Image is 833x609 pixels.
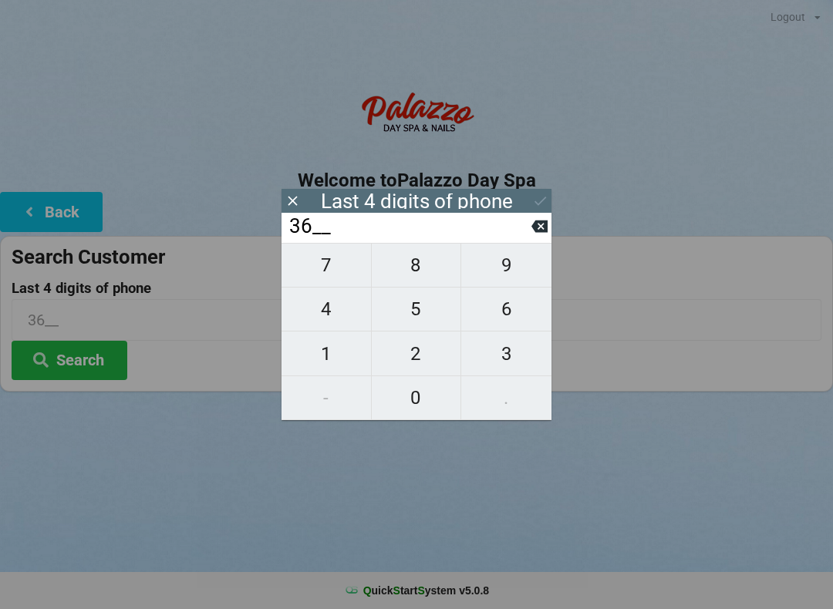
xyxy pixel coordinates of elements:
[461,288,551,331] button: 6
[372,288,462,331] button: 5
[282,288,372,331] button: 4
[461,249,551,281] span: 9
[372,338,461,370] span: 2
[282,338,371,370] span: 1
[372,331,462,375] button: 2
[282,331,372,375] button: 1
[282,249,371,281] span: 7
[372,382,461,414] span: 0
[321,193,513,209] div: Last 4 digits of phone
[461,331,551,375] button: 3
[372,243,462,288] button: 8
[282,243,372,288] button: 7
[461,293,551,325] span: 6
[372,293,461,325] span: 5
[461,243,551,288] button: 9
[372,376,462,420] button: 0
[282,293,371,325] span: 4
[372,249,461,281] span: 8
[461,338,551,370] span: 3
